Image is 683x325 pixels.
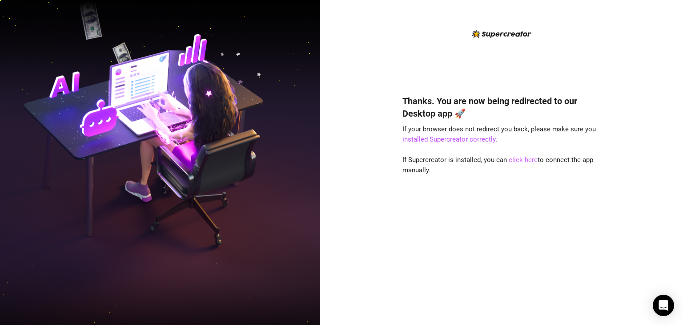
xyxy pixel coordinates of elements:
[653,295,674,316] div: Open Intercom Messenger
[402,95,601,120] h4: Thanks. You are now being redirected to our Desktop app 🚀
[509,156,538,164] a: click here
[402,156,593,175] span: If Supercreator is installed, you can to connect the app manually.
[402,135,495,143] a: installed Supercreator correctly
[402,125,596,144] span: If your browser does not redirect you back, please make sure you .
[472,30,531,38] img: logo-BBDzfeDw.svg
